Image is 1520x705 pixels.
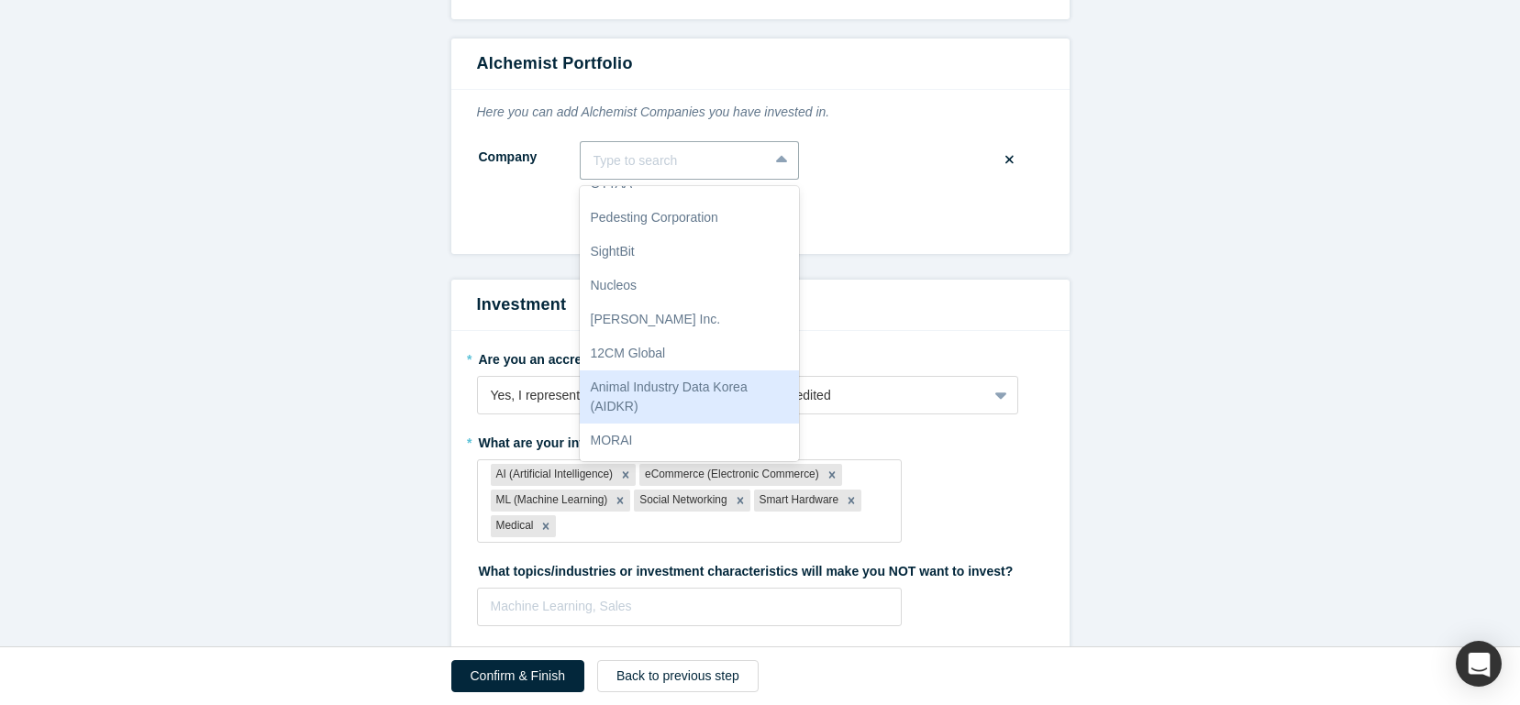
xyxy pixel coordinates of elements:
div: Smart Hardware [754,490,842,512]
div: Medical [491,515,537,537]
div: Animal Industry Data Korea (AIDKR) [580,370,799,424]
div: MORAI [580,424,799,457]
div: Remove Smart Hardware [841,490,861,512]
div: Nucleos [580,269,799,303]
label: Company [477,141,580,173]
h3: Alchemist Portfolio [477,51,1044,76]
div: AI (Artificial Intelligence) [491,464,616,486]
div: Remove eCommerce (Electronic Commerce) [822,464,842,486]
div: Social Networking [634,490,729,512]
button: Confirm & Finish [451,660,584,692]
p: Here you can add Alchemist Companies you have invested in. [477,103,1044,122]
label: Are you an accredited investor? [477,344,1044,369]
div: Remove ML (Machine Learning) [610,490,630,512]
div: ML (Machine Learning) [491,490,611,512]
h3: Investment [477,292,1044,317]
div: SightBit [580,235,799,269]
div: 12CM Global [580,336,799,370]
div: Pedesting Corporation [580,201,799,235]
div: Remove AI (Artificial Intelligence) [616,464,636,486]
label: What topics/industries or investment characteristics will make you NOT want to invest? [477,556,1044,581]
div: Remove Social Networking [730,490,750,512]
div: Remove Medical [536,515,556,537]
div: Yes, I represent a VC, fund or family office that is accredited [491,386,974,405]
div: [PERSON_NAME] Inc. [580,303,799,336]
div: eCommerce (Electronic Commerce) [639,464,822,486]
button: Back to previous step [597,660,759,692]
label: What makes an investment opportunity compelling for you? [477,639,1044,665]
label: What are your investment focus areas? [477,427,1044,453]
div: Dabeeo [580,457,799,491]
